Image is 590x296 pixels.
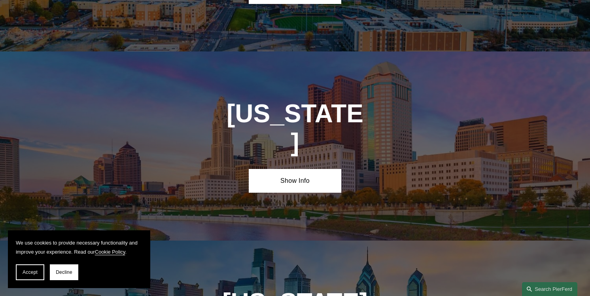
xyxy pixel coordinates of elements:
[8,230,150,288] section: Cookie banner
[226,99,364,157] h1: [US_STATE]
[16,238,142,256] p: We use cookies to provide necessary functionality and improve your experience. Read our .
[56,269,72,275] span: Decline
[522,282,577,296] a: Search this site
[16,264,44,280] button: Accept
[50,264,78,280] button: Decline
[249,169,341,193] a: Show Info
[95,249,125,255] a: Cookie Policy
[23,269,38,275] span: Accept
